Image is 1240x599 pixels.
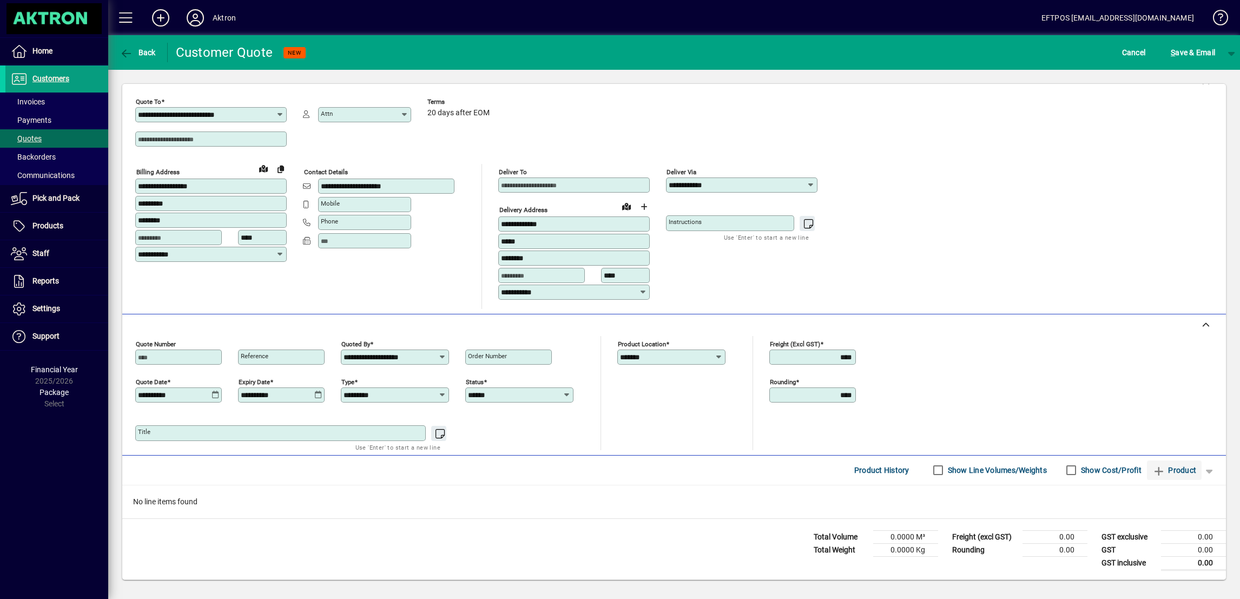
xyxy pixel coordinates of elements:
[1171,48,1175,57] span: S
[1152,462,1196,479] span: Product
[1122,44,1146,61] span: Cancel
[341,340,370,347] mat-label: Quoted by
[5,185,108,212] a: Pick and Pack
[635,198,652,215] button: Choose address
[108,43,168,62] app-page-header-button: Back
[32,47,52,55] span: Home
[947,530,1023,543] td: Freight (excl GST)
[1161,556,1226,570] td: 0.00
[11,116,51,124] span: Payments
[669,218,702,226] mat-label: Instructions
[1171,44,1215,61] span: ave & Email
[32,74,69,83] span: Customers
[136,98,161,106] mat-label: Quote To
[1205,2,1226,37] a: Knowledge Base
[355,441,440,453] mat-hint: Use 'Enter' to start a new line
[667,168,696,176] mat-label: Deliver via
[427,109,490,117] span: 20 days after EOM
[32,194,80,202] span: Pick and Pack
[11,134,42,143] span: Quotes
[11,97,45,106] span: Invoices
[1041,9,1194,27] div: EFTPOS [EMAIL_ADDRESS][DOMAIN_NAME]
[176,44,273,61] div: Customer Quote
[850,460,914,480] button: Product History
[1119,43,1149,62] button: Cancel
[32,249,49,258] span: Staff
[1096,543,1161,556] td: GST
[1023,530,1087,543] td: 0.00
[770,340,820,347] mat-label: Freight (excl GST)
[946,465,1047,476] label: Show Line Volumes/Weights
[5,295,108,322] a: Settings
[5,129,108,148] a: Quotes
[32,277,59,285] span: Reports
[618,198,635,215] a: View on map
[5,268,108,295] a: Reports
[32,332,60,340] span: Support
[5,38,108,65] a: Home
[1023,543,1087,556] td: 0.00
[770,378,796,385] mat-label: Rounding
[947,543,1023,556] td: Rounding
[321,200,340,207] mat-label: Mobile
[5,111,108,129] a: Payments
[143,8,178,28] button: Add
[1161,530,1226,543] td: 0.00
[468,352,507,360] mat-label: Order number
[427,98,492,106] span: Terms
[5,148,108,166] a: Backorders
[136,340,176,347] mat-label: Quote number
[873,543,938,556] td: 0.0000 Kg
[32,304,60,313] span: Settings
[255,160,272,177] a: View on map
[32,221,63,230] span: Products
[120,48,156,57] span: Back
[122,485,1226,518] div: No line items found
[213,9,236,27] div: Aktron
[854,462,909,479] span: Product History
[241,352,268,360] mat-label: Reference
[321,218,338,225] mat-label: Phone
[5,323,108,350] a: Support
[808,530,873,543] td: Total Volume
[136,378,167,385] mat-label: Quote date
[178,8,213,28] button: Profile
[5,240,108,267] a: Staff
[5,93,108,111] a: Invoices
[1165,43,1221,62] button: Save & Email
[873,530,938,543] td: 0.0000 M³
[39,388,69,397] span: Package
[272,160,289,177] button: Copy to Delivery address
[321,110,333,117] mat-label: Attn
[117,43,159,62] button: Back
[5,213,108,240] a: Products
[288,49,301,56] span: NEW
[499,168,527,176] mat-label: Deliver To
[239,378,270,385] mat-label: Expiry date
[1147,460,1202,480] button: Product
[1096,556,1161,570] td: GST inclusive
[341,378,354,385] mat-label: Type
[31,365,78,374] span: Financial Year
[808,543,873,556] td: Total Weight
[138,428,150,436] mat-label: Title
[724,231,809,243] mat-hint: Use 'Enter' to start a new line
[11,153,56,161] span: Backorders
[11,171,75,180] span: Communications
[618,340,666,347] mat-label: Product location
[1079,465,1142,476] label: Show Cost/Profit
[1096,530,1161,543] td: GST exclusive
[5,166,108,185] a: Communications
[1161,543,1226,556] td: 0.00
[466,378,484,385] mat-label: Status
